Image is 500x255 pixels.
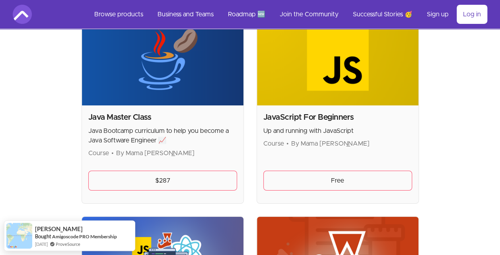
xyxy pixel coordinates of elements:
a: Amigoscode PRO Membership [52,234,117,239]
span: Course [88,150,109,156]
a: Free [263,171,412,191]
span: Course [263,140,284,147]
span: [DATE] [35,241,48,247]
a: Browse products [88,5,150,24]
span: • [286,140,289,147]
a: Log in [457,5,487,24]
a: Sign up [420,5,455,24]
p: Java Bootcamp curriculum to help you become a Java Software Engineer 📈 [88,126,237,145]
span: By Mama [PERSON_NAME] [291,140,370,147]
img: Product image for Java Master Class [82,14,243,105]
span: • [111,150,114,156]
img: Amigoscode logo [13,5,32,24]
p: Up and running with JavaScript [263,126,412,136]
a: ProveSource [56,241,80,247]
img: provesource social proof notification image [6,223,32,249]
span: By Mama [PERSON_NAME] [116,150,195,156]
span: [PERSON_NAME] [35,226,83,232]
h2: Java Master Class [88,112,237,123]
a: Business and Teams [151,5,220,24]
span: Bought [35,233,51,239]
nav: Main [88,5,487,24]
a: Successful Stories 🥳 [346,5,419,24]
img: Product image for JavaScript For Beginners [257,14,418,105]
a: Join the Community [273,5,345,24]
h2: JavaScript For Beginners [263,112,412,123]
a: Roadmap 🆕 [222,5,272,24]
a: $287 [88,171,237,191]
